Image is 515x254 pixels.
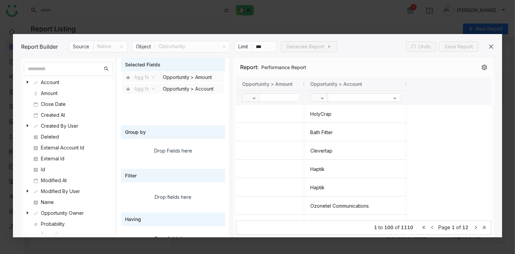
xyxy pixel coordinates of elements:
[122,235,223,242] div: Drop fields here
[240,64,259,70] span: Report:
[30,111,110,119] nz-tree-node-title: Created At
[32,100,104,108] div: Close Date
[242,81,293,87] span: Opportunity > Amount
[30,220,110,228] nz-tree-node-title: Probability
[378,224,383,231] span: to
[30,165,110,174] nz-tree-node-title: Id
[30,209,110,217] nz-tree-node-title: Opportunity Owner
[32,220,104,228] div: Probability
[462,224,468,230] span: 12
[121,169,225,182] div: Filter
[438,224,450,230] span: Page
[30,231,110,239] nz-tree-node-title: Stage Name
[121,58,225,72] div: Selected Fields
[32,144,104,152] div: External Account Id
[97,41,124,52] nz-select-item: Native
[154,147,192,155] div: Drop Fields here
[261,64,306,70] label: Performance Report
[30,187,110,195] nz-tree-node-title: Modified By User
[136,43,155,50] div: Object
[30,155,110,163] nz-tree-node-title: External Id
[310,197,400,215] gtmb-cell-renderer: Ozonetel Communications
[32,176,104,185] div: Modified At
[30,176,110,185] nz-tree-node-title: Modified At
[124,193,222,201] div: Drop fields here
[310,105,400,123] gtmb-cell-renderer: HolyCrap
[310,160,400,178] gtmb-cell-renderer: Haptik
[384,224,393,231] span: 100
[32,209,104,217] div: Opportunity Owner
[73,43,93,50] div: Source
[281,41,337,52] button: Generate Report
[310,81,362,87] span: Opportunity > Account
[159,41,226,52] nz-select-item: Opportunity
[32,122,104,130] div: Created By User
[406,42,436,52] button: Undo
[21,43,58,51] div: Report Builder
[452,224,455,230] span: 1
[121,212,225,226] div: Having
[374,224,377,231] span: 1
[32,187,104,195] div: Modified By User
[30,78,110,86] nz-tree-node-title: Account
[310,215,400,233] gtmb-cell-renderer: MoEngage
[310,123,400,141] gtmb-cell-renderer: Bath Fitter
[121,125,225,139] div: Group by
[30,122,110,130] nz-tree-node-title: Created By User
[456,224,461,230] span: of
[32,78,104,86] div: Account
[395,224,400,231] span: of
[32,155,104,163] div: External Id
[30,133,110,141] nz-tree-node-title: Deleted
[159,84,221,94] div: Opportunity > Account
[30,198,110,206] nz-tree-node-title: Name
[32,89,104,97] div: Amount
[401,224,413,231] span: 1110
[32,231,104,239] div: Stage Name
[159,72,221,82] div: Opportunity > Amount
[30,144,110,152] nz-tree-node-title: External Account Id
[30,89,110,97] nz-tree-node-title: Amount
[238,43,252,50] div: Limit
[32,133,104,141] div: Deleted
[32,165,104,174] div: Id
[439,42,478,52] button: Save Report
[32,111,104,119] div: Created At
[32,198,104,206] div: Name
[310,178,400,196] gtmb-cell-renderer: Haptik
[310,142,400,160] gtmb-cell-renderer: Clevertap
[30,100,110,108] nz-tree-node-title: Close Date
